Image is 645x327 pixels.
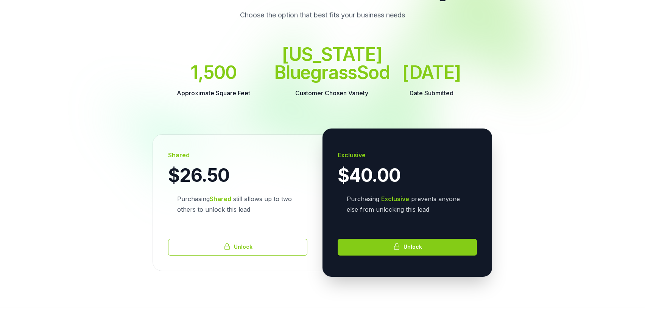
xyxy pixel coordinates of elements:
[168,150,307,160] h3: Shared
[168,239,307,256] button: Unlock
[168,184,307,224] p: Purchasing still allows up to two others to unlock this lead
[195,9,450,21] p: Choose the option that best fits your business needs
[274,45,390,82] dd: [US_STATE] Bluegrass Sod
[381,195,409,203] strong: Exclusive
[177,64,250,82] dd: 1,500
[274,88,390,98] dt: Customer Chosen Variety
[402,88,461,98] dt: Date Submitted
[402,64,461,82] dd: [DATE]
[347,194,468,215] p: Purchasing prevents anyone else from unlocking this lead
[177,88,250,98] dt: Approximate Square Feet
[338,150,477,160] h3: Exclusive
[338,239,477,256] button: Unlock
[338,166,400,184] span: $40.00
[210,195,231,203] strong: Shared
[168,166,229,184] span: $26.50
